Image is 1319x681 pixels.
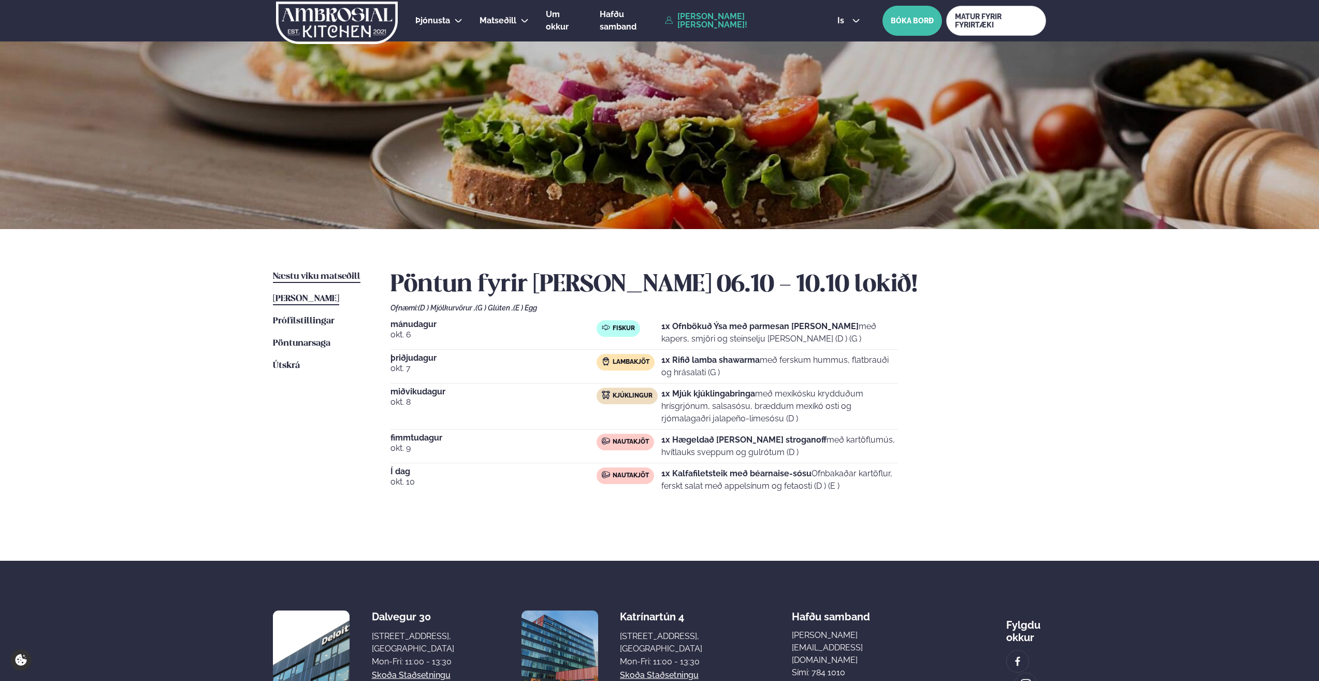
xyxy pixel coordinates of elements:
[946,6,1046,36] a: MATUR FYRIR FYRIRTÆKI
[390,442,597,455] span: okt. 9
[661,355,760,365] strong: 1x Rifið lamba shawarma
[882,6,942,36] button: BÓKA BORÐ
[273,337,330,350] a: Pöntunarsaga
[792,666,917,679] p: Sími: 784 1010
[273,315,335,328] a: Prófílstillingar
[1007,650,1028,672] a: image alt
[1006,611,1046,644] div: Fylgdu okkur
[602,357,610,365] img: Lamb.svg
[390,434,597,442] span: fimmtudagur
[390,467,597,476] span: Í dag
[665,12,814,29] a: [PERSON_NAME] [PERSON_NAME]!
[390,304,1046,312] div: Ofnæmi:
[546,8,583,33] a: Um okkur
[600,8,660,33] a: Hafðu samband
[273,339,330,348] span: Pöntunarsaga
[613,472,649,480] span: Nautakjöt
[273,293,339,305] a: [PERSON_NAME]
[620,656,702,668] div: Mon-Fri: 11:00 - 13:30
[372,630,454,655] div: [STREET_ADDRESS], [GEOGRAPHIC_DATA]
[613,324,635,333] span: Fiskur
[792,629,917,666] a: [PERSON_NAME][EMAIL_ADDRESS][DOMAIN_NAME]
[415,15,450,27] a: Þjónusta
[661,389,755,399] strong: 1x Mjúk kjúklingabringa
[602,437,610,445] img: beef.svg
[661,434,898,459] p: með kartöflumús, hvítlauks sveppum og gulrótum (D )
[390,396,597,408] span: okt. 8
[661,320,898,345] p: með kapers, smjöri og steinselju [PERSON_NAME] (D ) (G )
[415,16,450,25] span: Þjónusta
[273,360,300,372] a: Útskrá
[480,16,516,25] span: Matseðill
[390,320,597,329] span: mánudagur
[513,304,537,312] span: (E ) Egg
[613,358,649,366] span: Lambakjöt
[600,9,636,32] span: Hafðu samband
[829,17,868,25] button: is
[390,271,1046,300] h2: Pöntun fyrir [PERSON_NAME] 06.10 - 10.10 lokið!
[620,630,702,655] div: [STREET_ADDRESS], [GEOGRAPHIC_DATA]
[275,2,399,44] img: logo
[837,17,847,25] span: is
[602,391,610,399] img: chicken.svg
[273,294,339,303] span: [PERSON_NAME]
[390,362,597,375] span: okt. 7
[390,476,597,488] span: okt. 10
[273,272,360,281] span: Næstu viku matseðill
[546,9,569,32] span: Um okkur
[602,471,610,479] img: beef.svg
[661,354,898,379] p: með ferskum hummus, flatbrauði og hrásalati (G )
[390,329,597,341] span: okt. 6
[602,323,610,332] img: fish.svg
[1012,656,1023,668] img: image alt
[273,317,335,325] span: Prófílstillingar
[418,304,475,312] span: (D ) Mjólkurvörur ,
[661,388,898,425] p: með mexíkósku krydduðum hrísgrjónum, salsasósu, bræddum mexíkó osti og rjómalagaðri jalapeño-lime...
[273,271,360,283] a: Næstu viku matseðill
[661,435,827,445] strong: 1x Hægeldað [PERSON_NAME] stroganoff
[613,438,649,446] span: Nautakjöt
[273,361,300,370] span: Útskrá
[620,611,702,623] div: Katrínartún 4
[372,611,454,623] div: Dalvegur 30
[372,656,454,668] div: Mon-Fri: 11:00 - 13:30
[661,321,859,331] strong: 1x Ofnbökuð Ýsa með parmesan [PERSON_NAME]
[390,354,597,362] span: þriðjudagur
[792,602,870,623] span: Hafðu samband
[661,467,898,492] p: Ofnbakaðar kartöflur, ferskt salat með appelsínum og fetaosti (D ) (E )
[10,649,32,671] a: Cookie settings
[661,469,811,478] strong: 1x Kalfafiletsteik með béarnaise-sósu
[613,392,653,400] span: Kjúklingur
[475,304,513,312] span: (G ) Glúten ,
[480,15,516,27] a: Matseðill
[390,388,597,396] span: miðvikudagur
